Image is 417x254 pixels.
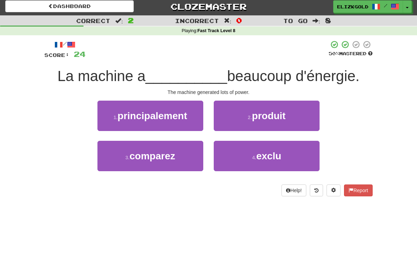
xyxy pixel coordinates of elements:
button: 2.produit [214,101,320,131]
small: 2 . [248,115,252,120]
span: beaucoup d'énergie. [227,68,359,84]
small: 3 . [125,155,130,160]
span: : [115,18,123,24]
span: 2 [128,16,134,24]
span: Elizkgold [337,3,368,10]
small: 4 . [252,155,256,160]
button: 1.principalement [97,101,203,131]
button: Help! [281,184,306,196]
span: / [384,3,387,8]
strong: Fast Track Level 8 [197,28,235,33]
button: Report [344,184,373,196]
span: : [224,18,232,24]
span: Incorrect [175,17,219,24]
span: 8 [325,16,331,24]
span: comparez [130,151,175,161]
div: The machine generated lots of power. [44,89,373,96]
span: exclu [256,151,281,161]
span: : [313,18,320,24]
button: 3.comparez [97,141,203,171]
small: 1 . [114,115,118,120]
span: __________ [146,68,227,84]
a: Elizkgold / [333,0,403,13]
span: produit [252,110,285,121]
button: 4.exclu [214,141,320,171]
div: / [44,40,86,49]
div: Mastered [329,51,373,57]
span: 50 % [329,51,339,56]
span: 24 [74,50,86,58]
span: Score: [44,52,69,58]
a: Clozemaster [144,0,273,13]
span: La machine a [57,68,145,84]
a: Dashboard [5,0,134,12]
span: Correct [76,17,110,24]
span: 0 [236,16,242,24]
span: principalement [118,110,187,121]
button: Round history (alt+y) [310,184,323,196]
span: To go [283,17,308,24]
